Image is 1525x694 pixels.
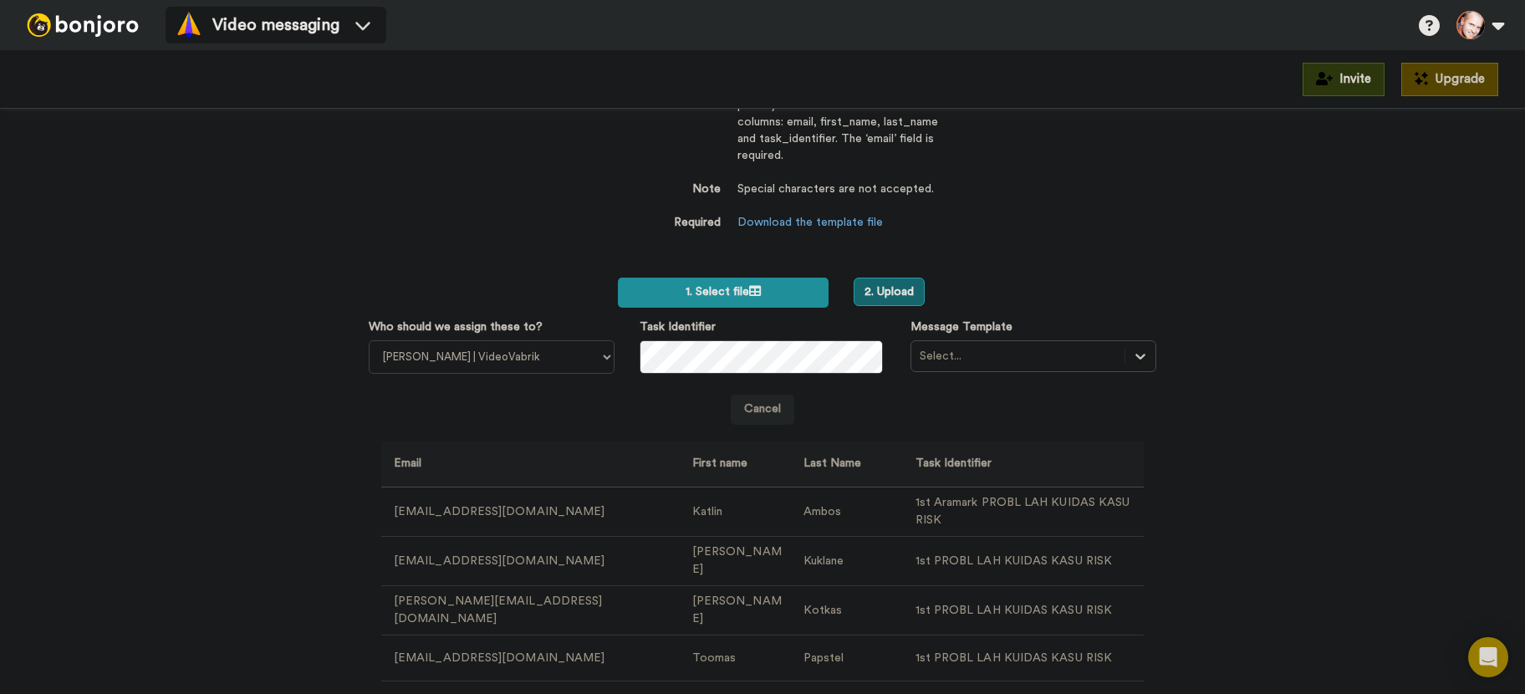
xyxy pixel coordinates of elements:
dd: Use our CSV template below and paste your data into the correct columns: email, first_name, last_... [737,81,938,181]
td: 1st PROBL LAH KUIDAS KASU RISK [903,537,1144,586]
th: First name [680,441,791,487]
td: Toomas [680,635,791,681]
th: Last Name [791,441,903,487]
span: 1. Select file [686,286,761,298]
td: Kuklane [791,537,903,586]
td: Kotkas [791,586,903,635]
td: [EMAIL_ADDRESS][DOMAIN_NAME] [381,487,680,537]
td: [EMAIL_ADDRESS][DOMAIN_NAME] [381,635,680,681]
th: Email [381,441,680,487]
td: [EMAIL_ADDRESS][DOMAIN_NAME] [381,537,680,586]
dt: Note [587,181,721,198]
td: Papstel [791,635,903,681]
img: vm-color.svg [176,12,202,38]
a: Download the template file [737,217,883,228]
th: Task Identifier [903,441,1144,487]
label: Who should we assign these to? [369,319,543,336]
td: [PERSON_NAME][EMAIL_ADDRESS][DOMAIN_NAME] [381,586,680,635]
td: [PERSON_NAME] [680,537,791,586]
td: Ambos [791,487,903,537]
td: Katlin [680,487,791,537]
td: 1st Aramark PROBL LAH KUIDAS KASU RISK [903,487,1144,537]
label: Task Identifier [640,319,716,336]
dt: Required [587,215,721,232]
button: Upgrade [1401,63,1498,96]
a: Cancel [731,395,794,425]
div: Open Intercom Messenger [1468,637,1508,677]
td: [PERSON_NAME] [680,586,791,635]
label: Message Template [910,319,1012,336]
img: bj-logo-header-white.svg [20,13,145,37]
td: 1st PROBL LAH KUIDAS KASU RISK [903,586,1144,635]
span: Video messaging [212,13,339,37]
dd: Special characters are not accepted. [737,181,938,215]
button: Invite [1303,63,1385,96]
td: 1st PROBL LAH KUIDAS KASU RISK [903,635,1144,681]
button: 2. Upload [854,278,925,306]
